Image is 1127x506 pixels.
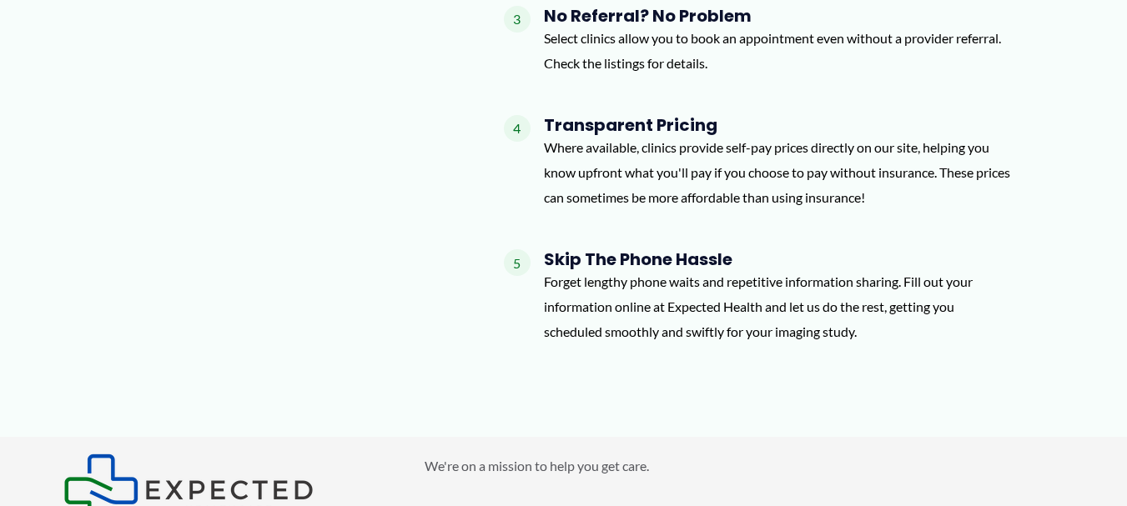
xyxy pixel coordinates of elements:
[425,453,1064,478] p: We're on a mission to help you get care.
[504,249,531,276] span: 5
[544,115,1011,135] h4: Transparent Pricing
[544,135,1011,209] p: Where available, clinics provide self-pay prices directly on our site, helping you know upfront w...
[504,115,531,142] span: 4
[544,6,1011,26] h4: No Referral? No Problem
[544,26,1011,75] p: Select clinics allow you to book an appointment even without a provider referral. Check the listi...
[544,249,1011,269] h4: Skip the Phone Hassle
[544,269,1011,343] p: Forget lengthy phone waits and repetitive information sharing. Fill out your information online a...
[504,6,531,33] span: 3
